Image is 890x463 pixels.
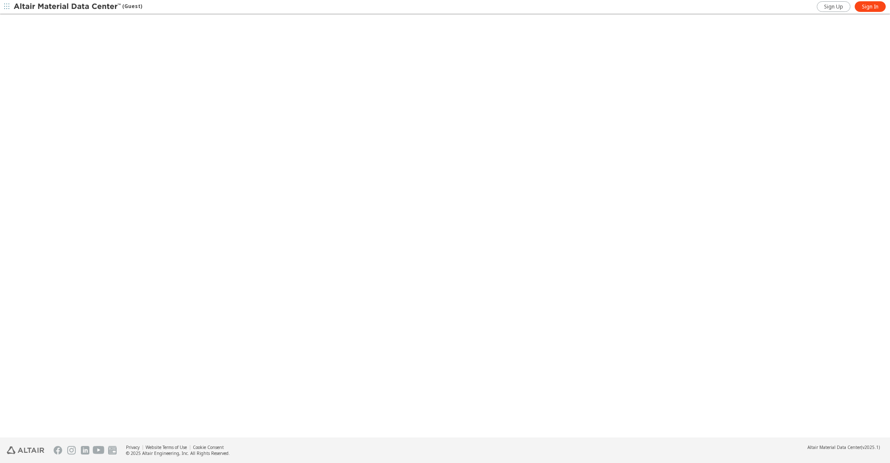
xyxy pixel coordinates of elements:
[807,444,880,450] div: (v2025.1)
[7,446,44,454] img: Altair Engineering
[855,1,886,12] a: Sign In
[807,444,861,450] span: Altair Material Data Center
[193,444,224,450] a: Cookie Consent
[824,3,843,10] span: Sign Up
[817,1,850,12] a: Sign Up
[862,3,879,10] span: Sign In
[14,3,142,11] div: (Guest)
[146,444,187,450] a: Website Terms of Use
[126,444,140,450] a: Privacy
[126,450,230,456] div: © 2025 Altair Engineering, Inc. All Rights Reserved.
[14,3,122,11] img: Altair Material Data Center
